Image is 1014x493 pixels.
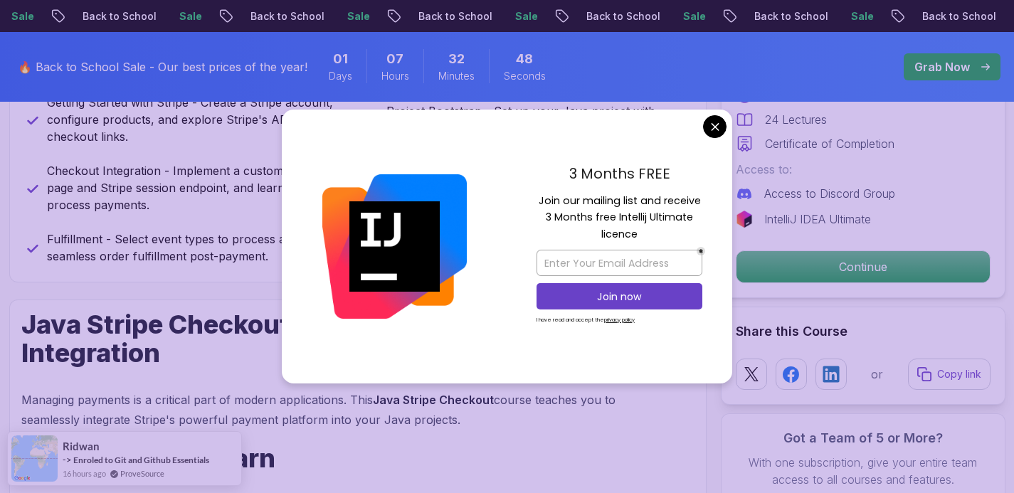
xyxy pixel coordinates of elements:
span: 1 Days [333,49,348,69]
p: Back to School [907,9,1004,23]
p: Back to School [403,9,500,23]
strong: Java Stripe Checkout [373,393,494,407]
p: Certificate of Completion [765,135,894,152]
span: Days [329,69,352,83]
span: Minutes [438,69,475,83]
p: Back to School [236,9,332,23]
img: jetbrains logo [736,211,753,228]
p: Back to School [571,9,668,23]
p: IntelliJ IDEA Ultimate [764,211,871,228]
img: provesource social proof notification image [11,435,58,482]
span: 32 Minutes [448,49,465,69]
p: Back to School [739,9,836,23]
p: Continue [736,251,990,282]
span: Hours [381,69,409,83]
h2: Share this Course [736,322,991,341]
p: Sale [500,9,546,23]
p: With one subscription, give your entire team access to all courses and features. [736,454,991,488]
p: Sale [164,9,210,23]
button: Copy link [908,359,991,390]
p: 24 Lectures [765,111,827,128]
p: Managing payments is a critical part of modern applications. This course teaches you to seamlessl... [21,390,627,430]
span: -> [63,454,72,465]
h1: What You Will Learn [21,444,627,472]
p: or [871,366,883,383]
p: Access to: [736,161,991,178]
p: Access to Discord Group [764,185,895,202]
a: Enroled to Git and Github Essentials [73,455,209,465]
span: 48 Seconds [516,49,533,69]
p: Back to School [68,9,164,23]
span: 16 hours ago [63,467,106,479]
h3: Got a Team of 5 or More? [736,428,991,448]
h1: Java Stripe Checkout: Simplify Payment Integration [21,310,627,367]
span: 7 Hours [386,49,403,69]
span: ridwan [63,440,100,452]
p: Sale [836,9,882,23]
span: Seconds [504,69,546,83]
p: Getting Started with Stripe - Create a Stripe account, configure products, and explore Stripe's A... [47,94,349,145]
p: Copy link [937,367,981,381]
p: 🔥 Back to School Sale - Our best prices of the year! [18,58,307,75]
p: Grab Now [914,58,970,75]
p: Project Bootstrap - Set up your Java project with IntelliJ and Stripe dependencies for smooth int... [386,102,689,137]
p: Sale [668,9,714,23]
a: ProveSource [120,467,164,479]
p: Fulfillment - Select event types to process and ensure seamless order fulfillment post-payment. [47,230,349,265]
button: Continue [736,250,991,283]
p: Sale [332,9,378,23]
p: Checkout Integration - Implement a custom checkout page and Stripe session endpoint, and learn ho... [47,162,349,213]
